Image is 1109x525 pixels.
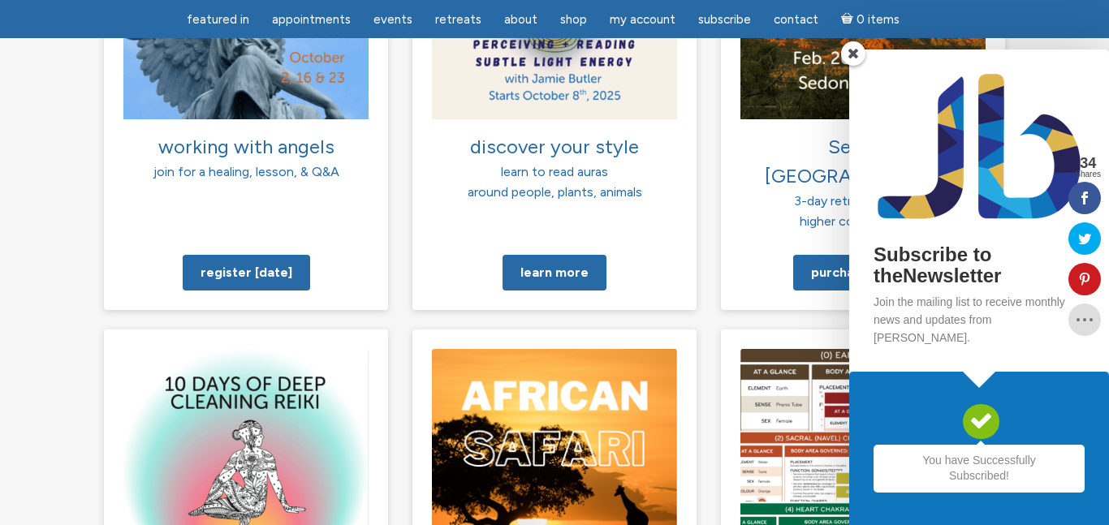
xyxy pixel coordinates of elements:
[841,12,857,27] i: Cart
[158,135,334,158] span: working with angels
[857,14,900,26] span: 0 items
[153,164,339,179] span: join for a healing, lesson, & Q&A
[373,12,412,27] span: Events
[177,4,259,36] a: featured in
[874,244,1085,287] h2: Subscribe to theNewsletter
[262,4,360,36] a: Appointments
[1075,170,1101,179] span: Shares
[874,445,1085,493] h2: You have Successfully Subscribed!
[183,255,310,290] a: Register [DATE]
[550,4,597,36] a: Shop
[610,12,675,27] span: My Account
[494,4,547,36] a: About
[831,2,909,36] a: Cart0 items
[364,4,422,36] a: Events
[560,12,587,27] span: Shop
[698,12,751,27] span: Subscribe
[187,12,249,27] span: featured in
[468,184,642,200] span: around people, plants, animals
[272,12,351,27] span: Appointments
[435,12,481,27] span: Retreats
[503,255,606,290] a: Learn more
[504,12,537,27] span: About
[470,135,639,158] span: discover your style
[1075,156,1101,170] span: 34
[501,164,608,179] span: learn to read auras
[688,4,761,36] a: Subscribe
[774,12,818,27] span: Contact
[600,4,685,36] a: My Account
[425,4,491,36] a: Retreats
[874,293,1085,347] p: Join the mailing list to receive monthly news and updates from [PERSON_NAME].
[764,4,828,36] a: Contact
